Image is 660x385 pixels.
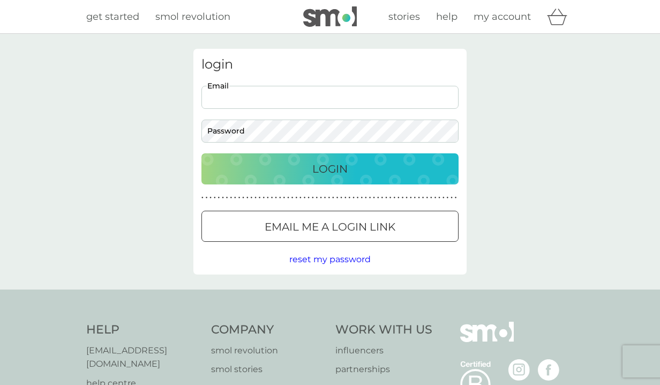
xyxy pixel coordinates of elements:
[283,195,286,201] p: ●
[251,195,253,201] p: ●
[234,195,236,201] p: ●
[230,195,232,201] p: ●
[410,195,412,201] p: ●
[201,57,459,72] h3: login
[436,11,457,23] span: help
[299,195,302,201] p: ●
[357,195,359,201] p: ●
[388,9,420,25] a: stories
[316,195,318,201] p: ●
[414,195,416,201] p: ●
[289,253,371,266] button: reset my password
[328,195,330,201] p: ●
[381,195,384,201] p: ●
[474,11,531,23] span: my account
[393,195,395,201] p: ●
[397,195,400,201] p: ●
[262,195,265,201] p: ●
[86,9,139,25] a: get started
[242,195,244,201] p: ●
[547,6,574,27] div: basket
[344,195,347,201] p: ●
[201,195,204,201] p: ●
[324,195,326,201] p: ●
[385,195,387,201] p: ●
[291,195,294,201] p: ●
[538,359,559,381] img: visit the smol Facebook page
[460,322,514,358] img: smol
[332,195,334,201] p: ●
[211,362,325,376] a: smol stories
[388,11,420,23] span: stories
[422,195,424,201] p: ●
[373,195,375,201] p: ●
[508,359,530,381] img: visit the smol Instagram page
[206,195,208,201] p: ●
[455,195,457,201] p: ●
[402,195,404,201] p: ●
[447,195,449,201] p: ●
[254,195,257,201] p: ●
[155,9,230,25] a: smol revolution
[267,195,269,201] p: ●
[406,195,408,201] p: ●
[369,195,371,201] p: ●
[434,195,437,201] p: ●
[430,195,432,201] p: ●
[361,195,363,201] p: ●
[426,195,428,201] p: ●
[349,195,351,201] p: ●
[436,9,457,25] a: help
[335,362,432,376] a: partnerships
[335,344,432,358] a: influencers
[320,195,322,201] p: ●
[352,195,355,201] p: ●
[336,195,339,201] p: ●
[289,254,371,264] span: reset my password
[259,195,261,201] p: ●
[238,195,241,201] p: ●
[418,195,420,201] p: ●
[307,195,310,201] p: ●
[86,11,139,23] span: get started
[335,322,432,338] h4: Work With Us
[442,195,445,201] p: ●
[211,344,325,358] a: smol revolution
[312,160,348,177] p: Login
[209,195,212,201] p: ●
[304,195,306,201] p: ●
[303,6,357,27] img: smol
[438,195,440,201] p: ●
[451,195,453,201] p: ●
[226,195,228,201] p: ●
[365,195,367,201] p: ●
[211,322,325,338] h4: Company
[287,195,289,201] p: ●
[295,195,297,201] p: ●
[155,11,230,23] span: smol revolution
[86,322,200,338] h4: Help
[377,195,379,201] p: ●
[312,195,314,201] p: ●
[214,195,216,201] p: ●
[265,218,395,235] p: Email me a login link
[222,195,224,201] p: ●
[86,344,200,371] a: [EMAIL_ADDRESS][DOMAIN_NAME]
[271,195,273,201] p: ●
[275,195,277,201] p: ●
[201,153,459,184] button: Login
[389,195,392,201] p: ●
[340,195,342,201] p: ●
[279,195,281,201] p: ●
[474,9,531,25] a: my account
[218,195,220,201] p: ●
[201,211,459,242] button: Email me a login link
[246,195,249,201] p: ●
